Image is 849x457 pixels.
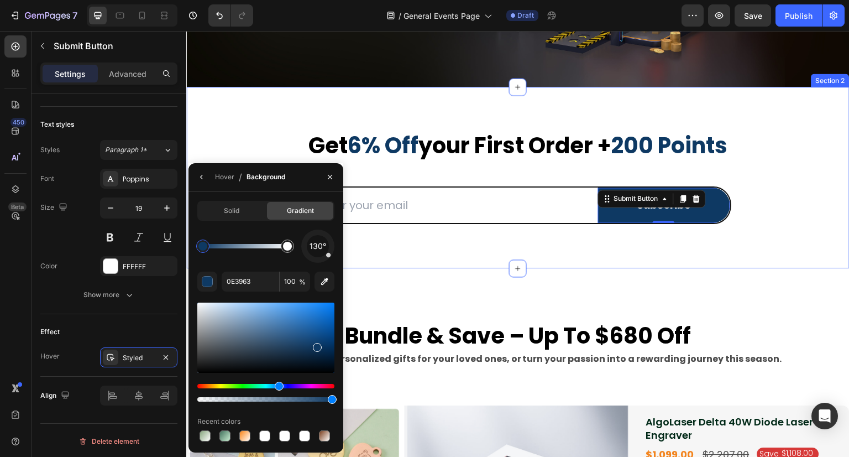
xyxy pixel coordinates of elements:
[186,31,849,457] iframe: Design area
[8,202,27,211] div: Beta
[159,289,505,320] span: bundle & save – up to $680 off
[123,262,175,272] div: FFFFFF
[40,327,60,337] div: Effect
[78,435,139,448] div: Delete element
[197,417,240,427] div: Recent colors
[424,99,541,130] span: 200 points
[627,44,661,54] div: Section 2
[40,351,60,361] div: Hover
[40,120,74,129] div: Text styles
[399,10,401,22] span: /
[412,157,544,193] button: Subscribe
[459,416,509,431] div: $1,099.00
[40,200,70,215] div: Size
[55,68,86,80] p: Settings
[208,4,253,27] div: Undo/Redo
[215,172,234,182] div: Hover
[403,10,480,22] span: General Events Page
[100,140,177,160] button: Paragraph 1*
[11,118,27,127] div: 450
[123,353,155,363] div: Styled
[572,417,595,429] div: Save
[222,272,279,292] input: Eg: FFFFFF
[40,285,177,305] button: Show more
[197,384,334,388] div: Hue
[105,145,147,155] span: Paragraph 1*
[426,163,474,173] div: Submit Button
[119,159,384,190] input: Enter your email
[775,4,822,27] button: Publish
[40,261,57,271] div: Color
[40,433,177,450] button: Delete element
[232,99,424,130] span: your first order +
[40,145,60,155] div: Styles
[224,206,239,216] span: Solid
[83,289,135,300] div: Show more
[287,206,314,216] span: Gradient
[239,170,242,184] span: /
[68,321,596,334] strong: Craft heartfelt, personalized gifts for your loved ones, or turn your passion into a rewarding jo...
[123,174,175,184] div: Poppins
[595,417,628,428] div: $1,108.00
[247,172,285,182] div: Background
[811,403,838,429] div: Open Intercom Messenger
[54,39,173,53] p: Submit Button
[40,174,54,184] div: Font
[109,68,146,80] p: Advanced
[517,11,534,20] span: Draft
[4,4,82,27] button: 7
[459,383,644,412] h1: AlgoLaser Delta 40W Diode Laser Engraver
[72,9,77,22] p: 7
[735,4,771,27] button: Save
[310,240,326,253] span: 130°
[516,416,564,431] div: $2,207.00
[299,277,306,287] span: %
[40,388,72,403] div: Align
[785,10,813,22] div: Publish
[744,11,762,20] span: Save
